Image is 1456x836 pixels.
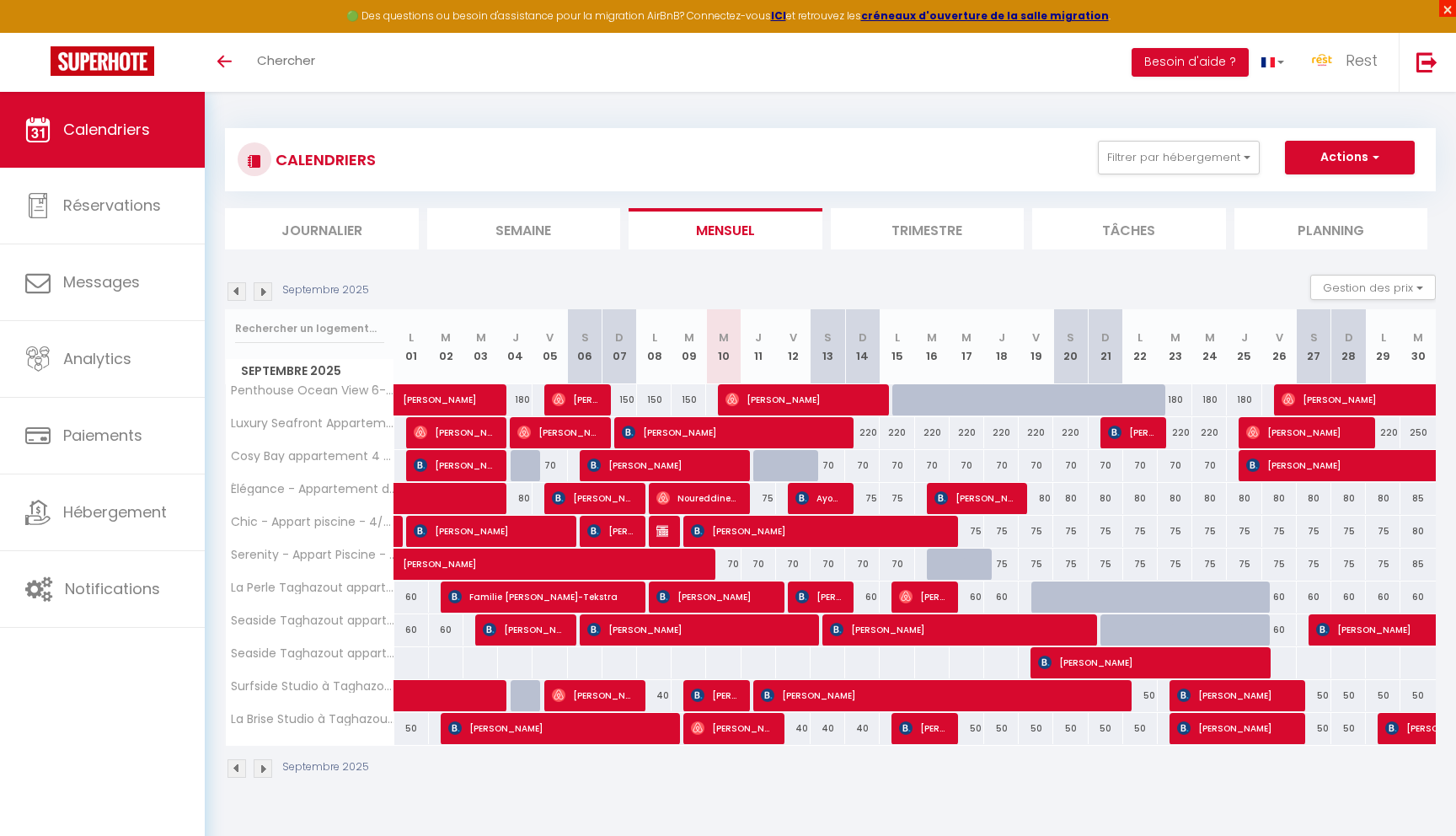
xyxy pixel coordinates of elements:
li: Semaine [427,208,621,249]
abbr: L [1381,330,1386,346]
div: 50 [1400,680,1436,711]
span: Messages [63,271,140,292]
span: Cosy Bay appartement 4 - 5px [228,450,397,463]
div: 70 [1053,450,1088,481]
th: 24 [1192,309,1227,384]
li: Trimestre [831,208,1025,249]
span: Hébergement [63,501,167,522]
img: logout [1416,51,1437,72]
div: 40 [845,713,880,744]
a: Chercher [244,33,328,92]
div: 50 [1331,680,1366,711]
div: 70 [811,450,845,481]
th: 06 [568,309,602,384]
div: 70 [950,450,984,481]
div: 70 [533,450,567,481]
abbr: M [1205,330,1215,346]
div: 80 [1053,483,1088,514]
div: 70 [811,549,845,580]
abbr: L [895,330,900,346]
th: 05 [533,309,567,384]
abbr: J [755,330,762,346]
span: Luxury Seafront Appartement 6-7p [228,417,397,430]
span: [PERSON_NAME] [414,449,495,481]
th: 28 [1331,309,1366,384]
div: 75 [1019,549,1053,580]
div: 75 [1158,516,1192,547]
div: 75 [1297,516,1331,547]
abbr: L [1137,330,1143,346]
div: 75 [1366,516,1400,547]
th: 13 [811,309,845,384]
span: [PERSON_NAME] [414,515,564,547]
abbr: L [652,330,657,346]
div: 60 [1331,581,1366,613]
span: [PERSON_NAME] [587,614,806,646]
div: 50 [1297,680,1331,711]
div: 75 [741,483,776,514]
span: Chic - Appart piscine - 4/5p [228,516,397,528]
span: Paiements [63,425,142,446]
div: 75 [950,516,984,547]
th: 27 [1297,309,1331,384]
abbr: S [581,330,589,346]
span: Familie [PERSON_NAME]-Tekstra [448,581,633,613]
span: [PERSON_NAME] [517,416,598,448]
div: 150 [672,384,706,415]
div: 220 [1192,417,1227,448]
th: 20 [1053,309,1088,384]
abbr: D [859,330,867,346]
div: 75 [880,483,914,514]
th: 22 [1123,309,1158,384]
span: Analytics [63,348,131,369]
div: 80 [1192,483,1227,514]
div: 220 [845,417,880,448]
img: ... [1309,48,1335,73]
th: 08 [637,309,672,384]
div: 220 [880,417,914,448]
button: Besoin d'aide ? [1132,48,1249,77]
span: [PERSON_NAME] [691,515,945,547]
abbr: V [790,330,797,346]
div: 70 [845,450,880,481]
abbr: V [546,330,554,346]
div: 75 [1019,516,1053,547]
span: [PERSON_NAME] [587,449,737,481]
span: [PERSON_NAME] [691,679,737,711]
div: 80 [1158,483,1192,514]
span: [PERSON_NAME] [552,383,598,415]
span: Calendriers [63,119,150,140]
div: 40 [776,713,811,744]
th: 29 [1366,309,1400,384]
span: [PERSON_NAME] [552,679,633,711]
div: 70 [880,450,914,481]
input: Rechercher un logement... [235,313,384,344]
div: 75 [984,516,1019,547]
div: 75 [1262,549,1297,580]
span: [PERSON_NAME] [656,581,772,613]
span: Chercher [257,51,315,69]
div: 75 [1331,549,1366,580]
button: Gestion des prix [1310,275,1436,300]
abbr: J [512,330,519,346]
th: 30 [1400,309,1436,384]
a: ... Rest [1297,33,1399,92]
span: Seaside Taghazout apparts 2-3 px [228,614,397,627]
span: [PERSON_NAME] [414,416,495,448]
div: 75 [845,483,880,514]
th: 07 [602,309,637,384]
abbr: S [824,330,832,346]
div: 180 [1192,384,1227,415]
button: Filtrer par hébergement [1098,141,1260,174]
div: 220 [1158,417,1192,448]
span: [PERSON_NAME] [656,515,668,547]
span: [PERSON_NAME] [934,482,1015,514]
span: [PERSON_NAME] [1177,712,1293,744]
a: [PERSON_NAME] [394,549,429,581]
abbr: V [1276,330,1283,346]
span: [PERSON_NAME] [552,482,633,514]
span: La Perle Taghazout apparts 2-3px [228,581,397,594]
div: 75 [1227,516,1261,547]
div: 60 [950,581,984,613]
span: Notifications [65,578,160,599]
